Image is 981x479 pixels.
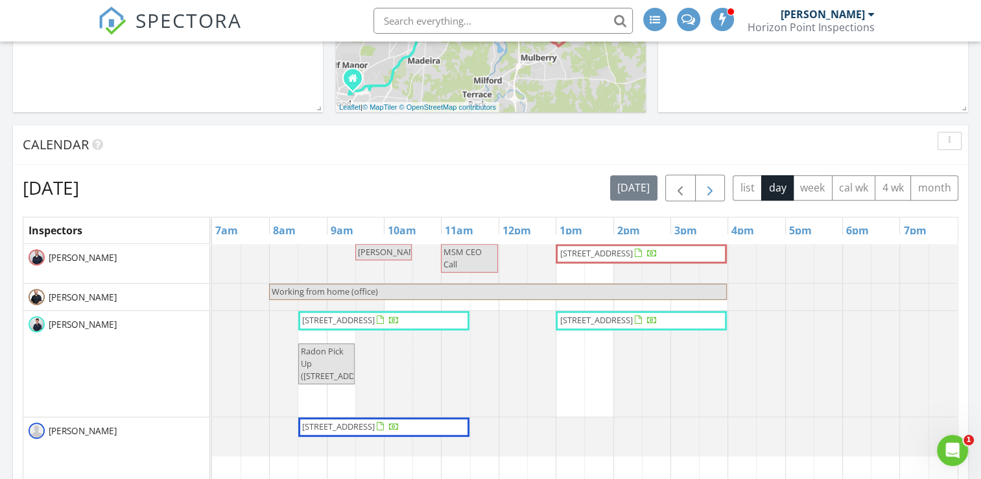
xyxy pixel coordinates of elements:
a: 7pm [900,220,929,241]
span: Working from home (office) [272,286,378,297]
a: 8am [270,220,299,241]
img: headshots1270.jpg [29,249,45,265]
a: 1pm [556,220,585,241]
button: list [733,175,762,201]
a: 5pm [786,220,815,241]
span: [STREET_ADDRESS] [302,314,375,326]
span: [PERSON_NAME] [358,246,423,258]
span: [STREET_ADDRESS] [302,421,375,432]
button: month [910,175,958,201]
span: [STREET_ADDRESS] [560,247,632,259]
span: [PERSON_NAME] [46,251,119,264]
button: 4 wk [875,175,911,201]
iframe: Intercom live chat [937,435,968,466]
div: Horizon Point Inspections [748,21,875,34]
a: 9am [327,220,357,241]
a: © MapTiler [362,103,397,111]
a: 6pm [843,220,872,241]
img: headshots1260.jpg [29,316,45,332]
span: [PERSON_NAME] [46,424,119,437]
a: Leaflet [339,103,360,111]
input: Search everything... [373,8,633,34]
button: [DATE] [610,175,657,201]
div: | [336,102,499,113]
span: Radon Pick Up ([STREET_ADDRESS]) [301,345,379,382]
div: 2800 Norwood Ave, Cincinnati OH 45212 [353,78,360,86]
a: SPECTORA [98,18,242,45]
span: Calendar [23,136,89,153]
a: 3pm [671,220,700,241]
a: © OpenStreetMap contributors [399,103,496,111]
span: SPECTORA [136,6,242,34]
a: 7am [212,220,241,241]
button: Previous day [665,175,696,201]
img: The Best Home Inspection Software - Spectora [98,6,126,35]
div: [PERSON_NAME] [781,8,865,21]
span: [PERSON_NAME] [46,318,119,331]
span: Inspectors [29,223,82,238]
button: week [793,175,833,201]
a: 2pm [614,220,643,241]
span: [PERSON_NAME] [46,291,119,304]
h2: [DATE] [23,175,79,201]
a: 12pm [499,220,534,241]
a: 4pm [728,220,757,241]
a: 10am [384,220,420,241]
span: 1 [963,435,974,445]
a: 11am [442,220,477,241]
span: MSM CEO Call [443,246,482,270]
button: day [761,175,794,201]
button: Next day [695,175,726,201]
img: default-user-f0147aede5fd5fa78ca7ade42f37bd4542148d508eef1c3d3ea960f66861d68b.jpg [29,423,45,439]
button: cal wk [832,175,876,201]
span: [STREET_ADDRESS] [560,314,632,326]
img: 448635409_1069519171292534_3646926802987950864_n.jpg [29,289,45,305]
